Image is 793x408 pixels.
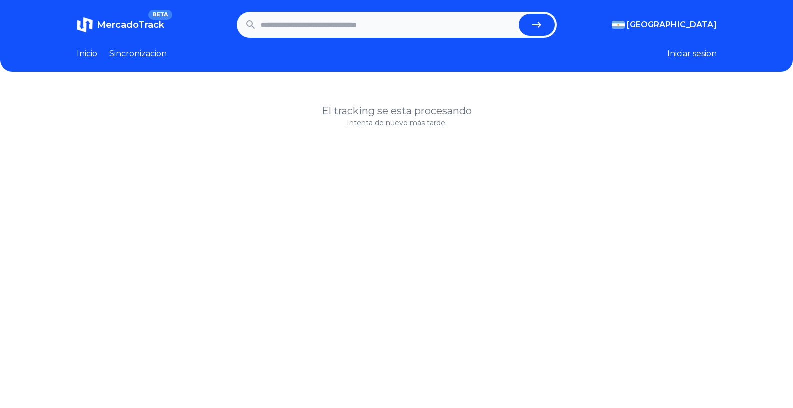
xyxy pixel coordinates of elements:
[109,48,167,60] a: Sincronizacion
[612,19,717,31] button: [GEOGRAPHIC_DATA]
[77,118,717,128] p: Intenta de nuevo más tarde.
[627,19,717,31] span: [GEOGRAPHIC_DATA]
[77,104,717,118] h1: El tracking se esta procesando
[77,17,164,33] a: MercadoTrackBETA
[77,17,93,33] img: MercadoTrack
[97,19,164,30] span: MercadoTrack
[612,21,625,29] img: Argentina
[77,48,97,60] a: Inicio
[667,48,717,60] button: Iniciar sesion
[148,10,172,20] span: BETA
